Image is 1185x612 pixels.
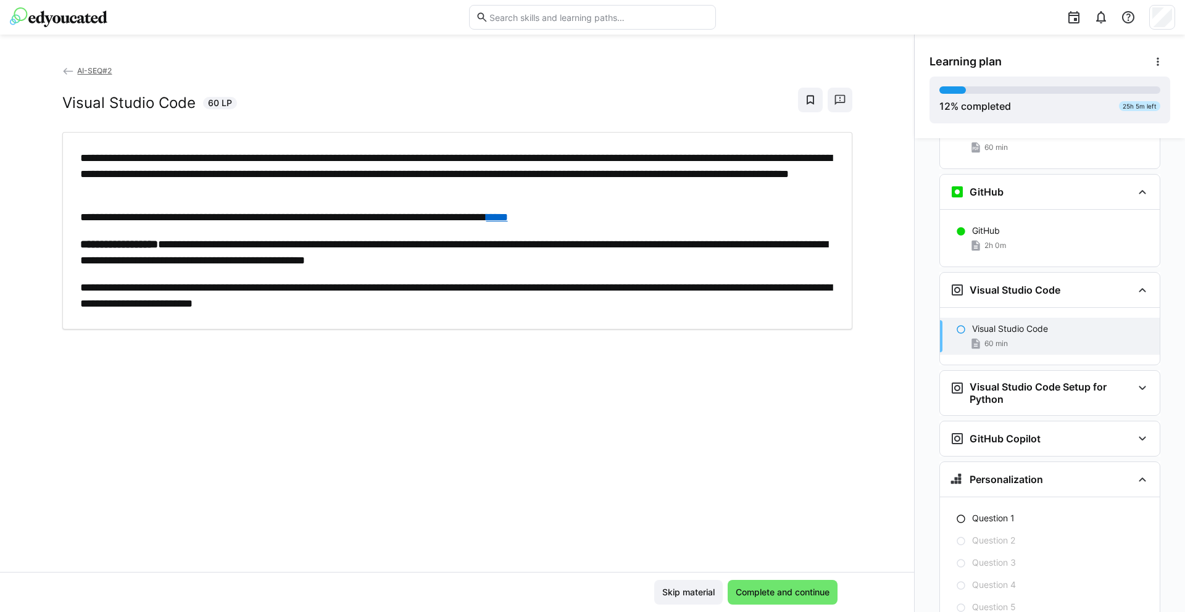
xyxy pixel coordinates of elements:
[970,284,1060,296] h3: Visual Studio Code
[939,99,1011,114] div: % completed
[972,556,1016,569] p: Question 3
[660,586,717,598] span: Skip material
[654,580,723,605] button: Skip material
[62,66,112,75] a: AI-SEQ#2
[1119,101,1160,111] div: 25h 5m left
[62,94,196,112] h2: Visual Studio Code
[970,381,1133,405] h3: Visual Studio Code Setup for Python
[929,55,1002,68] span: Learning plan
[972,512,1015,524] p: Question 1
[972,579,1016,591] p: Question 4
[939,100,950,112] span: 12
[77,66,112,75] span: AI-SEQ#2
[972,225,1000,237] p: GitHub
[972,323,1048,335] p: Visual Studio Code
[208,97,232,109] span: 60 LP
[970,186,1004,198] h3: GitHub
[488,12,709,23] input: Search skills and learning paths…
[970,432,1041,445] h3: GitHub Copilot
[734,586,831,598] span: Complete and continue
[972,534,1015,547] p: Question 2
[970,473,1043,486] h3: Personalization
[728,580,838,605] button: Complete and continue
[984,339,1008,349] span: 60 min
[984,241,1006,250] span: 2h 0m
[984,143,1008,152] span: 60 min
